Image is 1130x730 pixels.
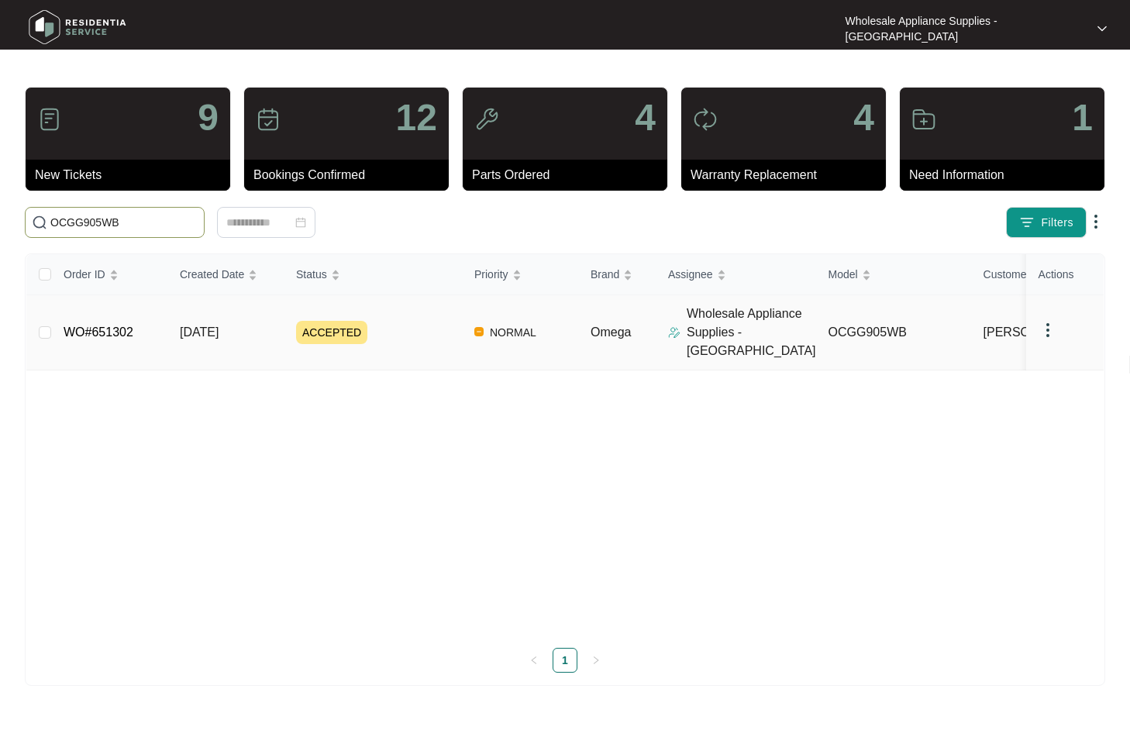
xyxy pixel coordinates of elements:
[35,166,230,184] p: New Tickets
[256,107,281,132] img: icon
[472,166,667,184] p: Parts Ordered
[816,254,971,295] th: Model
[462,254,578,295] th: Priority
[474,266,508,283] span: Priority
[668,326,680,339] img: Assigner Icon
[984,266,1063,283] span: Customer Name
[693,107,718,132] img: icon
[1026,254,1104,295] th: Actions
[296,266,327,283] span: Status
[522,648,546,673] button: left
[553,648,577,673] li: 1
[474,107,499,132] img: icon
[584,648,608,673] button: right
[50,214,198,231] input: Search by Order Id, Assignee Name, Customer Name, Brand and Model
[529,656,539,665] span: left
[591,266,619,283] span: Brand
[1041,215,1073,231] span: Filters
[1039,321,1057,339] img: dropdown arrow
[984,323,1086,342] span: [PERSON_NAME]
[591,325,631,339] span: Omega
[909,166,1104,184] p: Need Information
[846,13,1084,44] p: Wholesale Appliance Supplies - [GEOGRAPHIC_DATA]
[971,254,1126,295] th: Customer Name
[64,266,105,283] span: Order ID
[1072,99,1093,136] p: 1
[64,325,133,339] a: WO#651302
[396,99,437,136] p: 12
[656,254,816,295] th: Assignee
[1087,212,1105,231] img: dropdown arrow
[691,166,886,184] p: Warranty Replacement
[167,254,284,295] th: Created Date
[687,305,816,360] p: Wholesale Appliance Supplies - [GEOGRAPHIC_DATA]
[584,648,608,673] li: Next Page
[522,648,546,673] li: Previous Page
[32,215,47,230] img: search-icon
[180,325,219,339] span: [DATE]
[296,321,367,344] span: ACCEPTED
[1097,25,1107,33] img: dropdown arrow
[198,99,219,136] p: 9
[816,295,971,370] td: OCGG905WB
[635,99,656,136] p: 4
[553,649,577,672] a: 1
[668,266,713,283] span: Assignee
[853,99,874,136] p: 4
[484,323,543,342] span: NORMAL
[911,107,936,132] img: icon
[829,266,858,283] span: Model
[180,266,244,283] span: Created Date
[578,254,656,295] th: Brand
[253,166,449,184] p: Bookings Confirmed
[1006,207,1087,238] button: filter iconFilters
[37,107,62,132] img: icon
[474,327,484,336] img: Vercel Logo
[284,254,462,295] th: Status
[1019,215,1035,230] img: filter icon
[51,254,167,295] th: Order ID
[23,4,132,50] img: residentia service logo
[591,656,601,665] span: right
